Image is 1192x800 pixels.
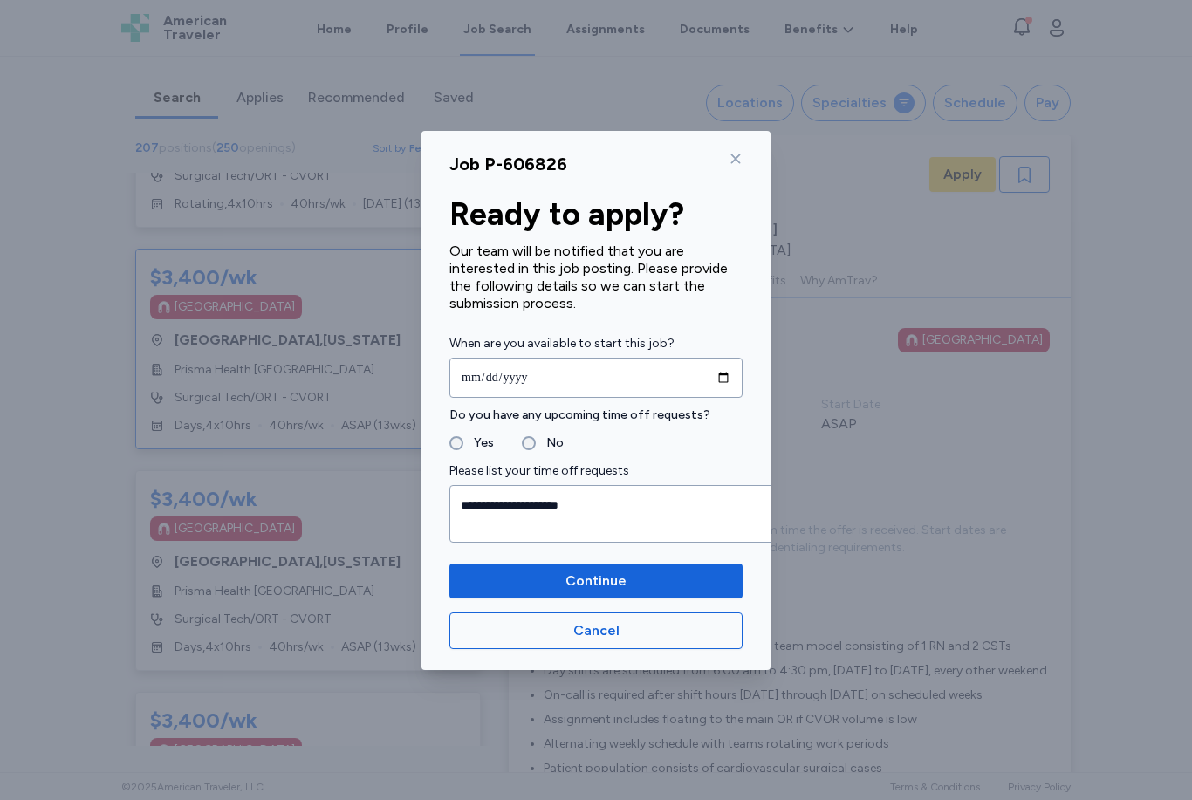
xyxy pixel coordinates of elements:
label: Please list your time off requests [449,461,743,482]
span: Continue [565,571,627,591]
span: Cancel [573,620,620,641]
div: Ready to apply? [449,197,743,232]
button: Continue [449,564,743,598]
div: Job P-606826 [449,152,567,176]
label: Do you have any upcoming time off requests? [449,405,743,426]
button: Cancel [449,612,743,649]
label: No [536,433,564,454]
label: Yes [463,433,494,454]
label: When are you available to start this job? [449,333,743,354]
div: Our team will be notified that you are interested in this job posting. Please provide the followi... [449,243,743,312]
